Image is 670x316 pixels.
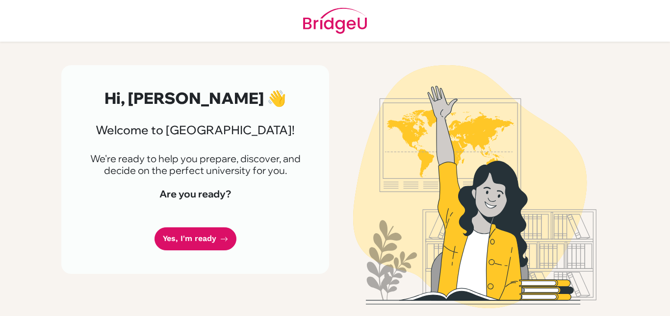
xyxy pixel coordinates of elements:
h3: Welcome to [GEOGRAPHIC_DATA]! [85,123,306,137]
a: Yes, I'm ready [155,227,236,250]
p: We're ready to help you prepare, discover, and decide on the perfect university for you. [85,153,306,176]
h2: Hi, [PERSON_NAME] 👋 [85,89,306,107]
h4: Are you ready? [85,188,306,200]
